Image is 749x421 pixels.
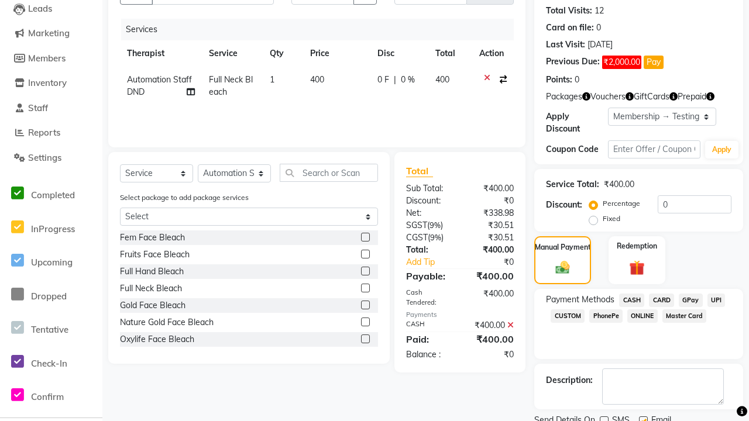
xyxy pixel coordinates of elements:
span: 0 % [401,74,415,86]
div: 0 [575,74,579,86]
div: ( ) [397,219,460,232]
div: Nature Gold Face Bleach [120,316,214,329]
th: Action [472,40,514,67]
span: GiftCards [634,91,669,103]
div: Gold Face Bleach [120,299,185,312]
div: ₹400.00 [460,269,523,283]
div: Description: [546,374,593,387]
span: Tentative [31,324,68,335]
button: Apply [705,141,738,158]
div: ₹0 [460,195,523,207]
span: SGST [406,220,427,230]
span: Payment Methods [546,294,614,306]
th: Qty [263,40,303,67]
div: Sub Total: [397,182,460,195]
div: ₹0 [470,256,523,268]
div: ( ) [397,232,460,244]
span: CASH [619,294,644,307]
label: Percentage [603,198,640,209]
th: Price [303,40,370,67]
span: Master Card [662,309,707,323]
span: 1 [270,74,274,85]
button: Pay [644,56,664,69]
a: Members [3,52,99,65]
span: Leads [28,3,52,14]
th: Disc [370,40,428,67]
a: Inventory [3,77,99,90]
span: CARD [649,294,674,307]
span: Completed [31,189,75,201]
span: Vouchers [590,91,626,103]
a: Reports [3,126,99,140]
span: 0 F [377,74,389,86]
div: Apply Discount [546,111,608,135]
span: Check-In [31,358,67,369]
span: 400 [310,74,324,85]
span: Members [28,53,66,64]
span: 9% [430,220,441,230]
a: Marketing [3,27,99,40]
div: ₹400.00 [604,178,634,191]
div: Discount: [546,199,582,211]
span: GPay [679,294,703,307]
span: Automation Staff DND [127,74,192,97]
div: Discount: [397,195,460,207]
span: UPI [707,294,726,307]
span: Reports [28,127,60,138]
div: Total Visits: [546,5,592,17]
span: CGST [406,232,428,243]
label: Manual Payment [535,242,591,253]
input: Search or Scan [280,164,378,182]
div: Payable: [397,269,460,283]
div: Fruits Face Bleach [120,249,190,261]
a: Settings [3,151,99,165]
span: CUSTOM [551,309,585,323]
div: Last Visit: [546,39,585,51]
div: ₹400.00 [460,244,523,256]
th: Service [202,40,263,67]
div: Payments [406,310,514,320]
div: Full Neck Bleach [120,282,182,295]
span: 9% [430,233,441,242]
span: InProgress [31,223,75,234]
span: Settings [28,152,61,163]
span: ₹2,000.00 [602,56,641,69]
span: PhonePe [589,309,623,323]
span: ONLINE [627,309,658,323]
span: Prepaid [678,91,706,103]
label: Redemption [617,241,657,251]
div: ₹400.00 [460,332,523,346]
div: Fem Face Bleach [120,232,185,244]
th: Therapist [120,40,202,67]
div: 12 [595,5,604,17]
div: ₹338.98 [460,207,523,219]
div: [DATE] [587,39,613,51]
span: Packages [546,91,582,103]
span: Dropped [31,291,67,302]
div: Paid: [397,332,460,346]
div: ₹400.00 [460,319,523,332]
div: Net: [397,207,460,219]
div: Oxylife Face Bleach [120,333,194,346]
div: Points: [546,74,572,86]
a: Staff [3,102,99,115]
img: _gift.svg [624,258,649,277]
span: Full Neck Bleach [209,74,253,97]
div: ₹400.00 [460,182,523,195]
div: ₹0 [460,348,523,361]
a: Add Tip [397,256,470,268]
span: Upcoming [31,257,73,268]
div: ₹30.51 [460,219,523,232]
div: Card on file: [546,22,594,34]
span: Total [406,165,433,177]
label: Select package to add package services [120,192,249,203]
div: Services [121,19,523,40]
div: Service Total: [546,178,599,191]
span: 400 [435,74,449,85]
div: 0 [596,22,601,34]
div: Full Hand Bleach [120,265,184,278]
span: Staff [28,102,48,113]
span: Inventory [28,77,67,88]
th: Total [428,40,472,67]
label: Fixed [603,213,620,224]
